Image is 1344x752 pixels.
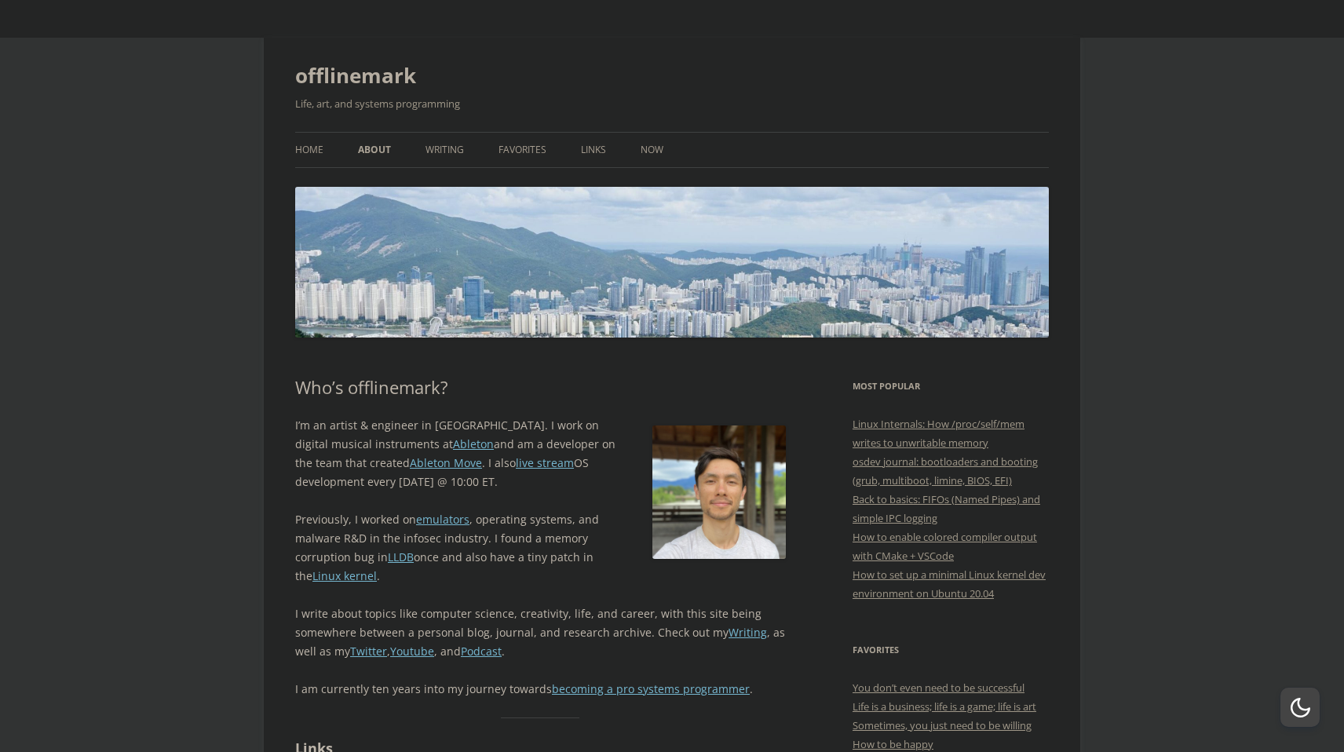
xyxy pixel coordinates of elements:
[499,133,546,167] a: Favorites
[295,133,323,167] a: Home
[853,737,933,751] a: How to be happy
[853,492,1040,525] a: Back to basics: FIFOs (Named Pipes) and simple IPC logging
[853,530,1037,563] a: How to enable colored compiler output with CMake + VSCode
[853,417,1024,450] a: Linux Internals: How /proc/self/mem writes to unwritable memory
[350,644,387,659] a: Twitter
[853,568,1046,601] a: How to set up a minimal Linux kernel dev environment on Ubuntu 20.04
[581,133,606,167] a: Links
[416,512,469,527] a: emulators
[295,680,786,699] p: I am currently ten years into my journey towards .
[729,625,767,640] a: Writing
[425,133,464,167] a: Writing
[516,455,574,470] a: live stream
[853,454,1038,487] a: osdev journal: bootloaders and booting (grub, multiboot, limine, BIOS, EFI)
[388,549,414,564] a: LLDB
[295,604,786,661] p: I write about topics like computer science, creativity, life, and career, with this site being so...
[312,568,377,583] a: Linux kernel
[641,133,663,167] a: Now
[358,133,391,167] a: About
[295,510,786,586] p: Previously, I worked on , operating systems, and malware R&D in the infosec industry. I found a m...
[853,718,1032,732] a: Sometimes, you just need to be willing
[453,436,494,451] a: Ableton
[390,644,434,659] a: Youtube
[295,187,1049,337] img: offlinemark
[853,377,1049,396] h3: Most Popular
[295,94,1049,113] h2: Life, art, and systems programming
[853,699,1036,714] a: Life is a business; life is a game; life is art
[552,681,750,696] a: becoming a pro systems programmer
[295,57,416,94] a: offlinemark
[461,644,502,659] a: Podcast
[853,641,1049,659] h3: Favorites
[295,416,786,491] p: I’m an artist & engineer in [GEOGRAPHIC_DATA]. I work on digital musical instruments at and am a ...
[295,377,786,397] h1: Who’s offlinemark?
[410,455,482,470] a: Ableton Move
[853,681,1024,695] a: You don’t even need to be successful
